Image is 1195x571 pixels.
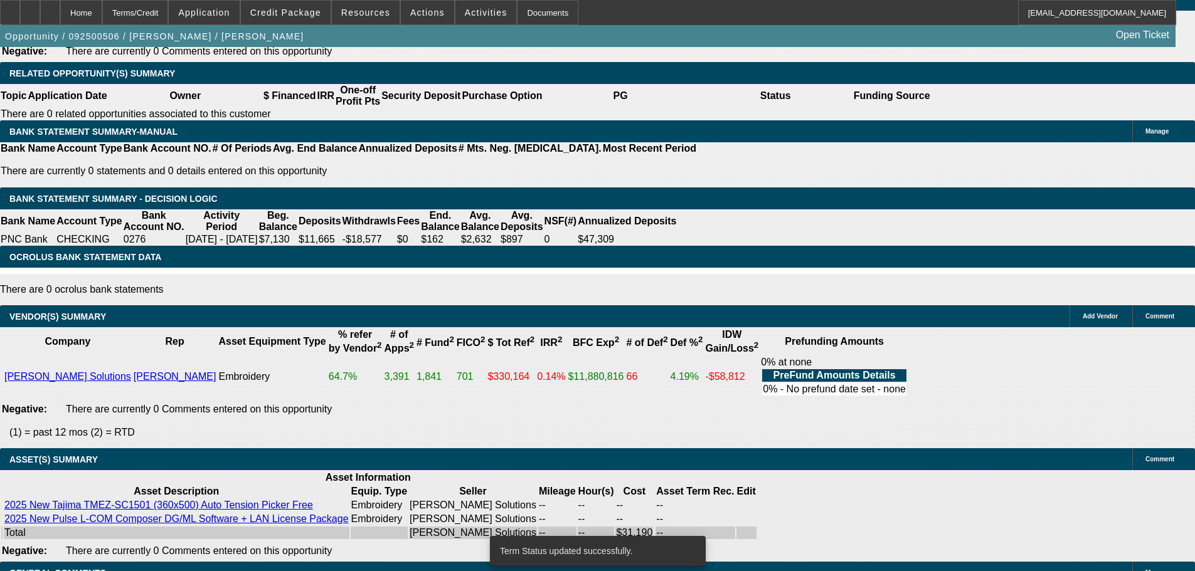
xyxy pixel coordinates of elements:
th: End. Balance [420,209,460,233]
td: [DATE] - [DATE] [185,233,258,246]
td: -- [538,499,576,511]
td: $11,880,816 [568,356,625,397]
div: Total [4,527,349,538]
sup: 2 [449,335,454,344]
span: Activities [465,8,507,18]
sup: 2 [410,340,414,350]
button: Activities [455,1,517,24]
th: Avg. Balance [460,209,500,233]
div: $47,309 [578,234,676,245]
td: $0 [396,233,420,246]
span: Credit Package [250,8,321,18]
span: RELATED OPPORTUNITY(S) SUMMARY [9,68,175,78]
th: Edit [736,485,757,498]
b: BFC Exp [573,337,619,348]
td: -- [656,499,735,511]
b: Asset Equipment Type [218,336,326,347]
span: Application [178,8,230,18]
sup: 2 [377,340,381,350]
td: [PERSON_NAME] Solutions [409,526,537,539]
span: BANK STATEMENT SUMMARY-MANUAL [9,127,178,137]
b: IRR [540,337,562,348]
td: 3,391 [384,356,415,397]
td: Embroidery [351,513,408,525]
th: Annualized Deposits [358,142,457,155]
td: CHECKING [56,233,123,246]
th: # Of Periods [212,142,272,155]
span: ASSET(S) SUMMARY [9,454,98,464]
button: Application [169,1,239,24]
td: -- [615,499,653,511]
td: 64.7% [328,356,383,397]
b: $ Tot Ref [487,337,534,348]
td: Embroidery [351,499,408,511]
td: -- [656,526,735,539]
th: Avg. End Balance [272,142,358,155]
b: Asset Term Rec. [656,486,734,496]
td: $31,190 [615,526,653,539]
th: Most Recent Period [602,142,697,155]
td: Embroidery [218,356,326,397]
b: # of Def [627,337,668,348]
span: Manage [1145,128,1169,135]
span: Resources [341,8,390,18]
th: Account Type [56,209,123,233]
td: 66 [626,356,669,397]
td: 701 [456,356,486,397]
th: PG [543,84,698,108]
sup: 2 [663,335,667,344]
b: Company [45,336,90,347]
td: -- [656,513,735,525]
td: -- [538,513,576,525]
td: -$58,812 [704,356,759,397]
td: -- [578,499,615,511]
b: Asset Information [326,472,411,483]
a: Open Ticket [1111,24,1174,46]
td: $330,164 [487,356,535,397]
th: Application Date [27,84,107,108]
th: IRR [316,84,335,108]
span: Comment [1145,313,1174,320]
td: 1,841 [416,356,455,397]
span: OCROLUS BANK STATEMENT DATA [9,252,161,262]
b: # Fund [417,337,454,348]
a: [PERSON_NAME] Solutions [4,371,131,382]
p: There are currently 0 statements and 0 details entered on this opportunity [1,165,696,177]
b: Cost [624,486,646,496]
sup: 2 [754,340,758,350]
b: # of Apps [385,329,414,354]
a: 2025 New Pulse L-COM Composer DG/ML Software + LAN License Package [4,513,349,524]
sup: 2 [530,335,534,344]
th: Activity Period [185,209,258,233]
th: Asset Term Recommendation [656,485,735,498]
td: $7,130 [258,233,298,246]
th: Purchase Option [461,84,543,108]
th: Security Deposit [381,84,461,108]
td: $2,632 [460,233,500,246]
td: 0 [544,233,578,246]
div: 0% at none [761,357,908,397]
b: Def % [671,337,703,348]
b: Seller [459,486,487,496]
th: Annualized Deposits [577,209,677,233]
sup: 2 [615,335,619,344]
button: Actions [401,1,454,24]
td: -- [538,526,576,539]
th: Account Type [56,142,123,155]
p: (1) = past 12 mos (2) = RTD [9,427,1195,438]
sup: 2 [698,335,703,344]
th: Funding Source [853,84,931,108]
b: Asset Description [134,486,219,496]
th: # Mts. Neg. [MEDICAL_DATA]. [458,142,602,155]
b: IDW Gain/Loss [705,329,758,354]
td: [PERSON_NAME] Solutions [409,513,537,525]
th: One-off Profit Pts [335,84,381,108]
div: Term Status updated successfully. [490,536,701,566]
td: 0% - No prefund date set - none [762,383,906,396]
th: Equip. Type [351,485,408,498]
span: Bank Statement Summary - Decision Logic [9,194,218,204]
th: $ Financed [263,84,317,108]
b: Negative: [2,545,47,556]
td: 4.19% [670,356,704,397]
th: Bank Account NO. [123,142,212,155]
